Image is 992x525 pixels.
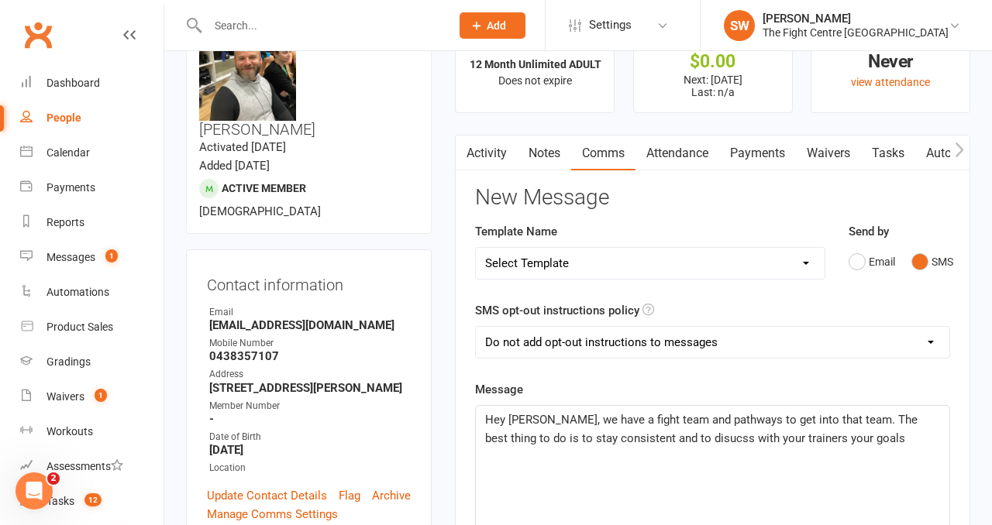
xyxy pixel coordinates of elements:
[475,380,523,399] label: Message
[199,204,321,218] span: [DEMOGRAPHIC_DATA]
[20,379,164,414] a: Waivers 1
[199,24,418,138] h3: [PERSON_NAME]
[20,484,164,519] a: Tasks 12
[20,170,164,205] a: Payments
[209,461,411,475] div: Location
[796,136,861,171] a: Waivers
[372,486,411,505] a: Archive
[724,10,755,41] div: SW
[475,301,639,320] label: SMS opt-out instructions policy
[635,136,719,171] a: Attendance
[339,486,360,505] a: Flag
[95,389,107,402] span: 1
[46,251,95,263] div: Messages
[20,345,164,379] a: Gradings
[20,240,164,275] a: Messages 1
[46,321,113,333] div: Product Sales
[648,74,778,98] p: Next: [DATE] Last: n/a
[475,222,557,241] label: Template Name
[763,26,949,39] div: The Fight Centre [GEOGRAPHIC_DATA]
[485,413,921,445] span: Hey [PERSON_NAME], we have a fight team and pathways to get into that team. The best thing to do ...
[46,460,123,472] div: Assessments
[456,136,518,171] a: Activity
[849,247,895,276] button: Email
[20,66,164,101] a: Dashboard
[105,249,118,262] span: 1
[46,390,84,403] div: Waivers
[207,505,338,523] a: Manage Comms Settings
[203,15,439,36] input: Search...
[851,76,930,88] a: view attendance
[20,414,164,449] a: Workouts
[518,136,571,171] a: Notes
[475,186,950,210] h3: New Message
[20,136,164,170] a: Calendar
[209,430,411,444] div: Date of Birth
[46,112,81,124] div: People
[19,15,57,54] a: Clubworx
[46,425,93,437] div: Workouts
[209,336,411,351] div: Mobile Number
[571,136,635,171] a: Comms
[209,381,411,395] strong: [STREET_ADDRESS][PERSON_NAME]
[861,136,915,171] a: Tasks
[498,74,572,87] span: Does not expire
[47,472,60,485] span: 2
[20,275,164,310] a: Automations
[209,443,411,457] strong: [DATE]
[209,318,411,332] strong: [EMAIL_ADDRESS][DOMAIN_NAME]
[199,159,270,173] time: Added [DATE]
[209,349,411,363] strong: 0438357107
[460,12,525,39] button: Add
[46,77,100,89] div: Dashboard
[207,486,327,505] a: Update Contact Details
[46,286,109,298] div: Automations
[20,205,164,240] a: Reports
[209,367,411,382] div: Address
[209,305,411,320] div: Email
[46,181,95,194] div: Payments
[487,19,506,32] span: Add
[222,182,306,194] span: Active member
[46,495,74,507] div: Tasks
[46,355,91,368] div: Gradings
[825,53,956,70] div: Never
[719,136,796,171] a: Payments
[20,310,164,345] a: Product Sales
[589,8,632,43] span: Settings
[207,270,411,293] h3: Contact information
[470,58,601,70] strong: 12 Month Unlimited ADULT
[46,146,90,159] div: Calendar
[199,140,286,154] time: Activated [DATE]
[209,399,411,413] div: Member Number
[648,53,778,70] div: $0.00
[849,222,889,241] label: Send by
[209,412,411,426] strong: -
[46,216,84,228] div: Reports
[20,101,164,136] a: People
[20,449,164,484] a: Assessments
[763,12,949,26] div: [PERSON_NAME]
[15,472,53,510] iframe: Intercom live chat
[84,493,102,506] span: 12
[199,24,296,121] img: image1757323108.png
[911,247,953,276] button: SMS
